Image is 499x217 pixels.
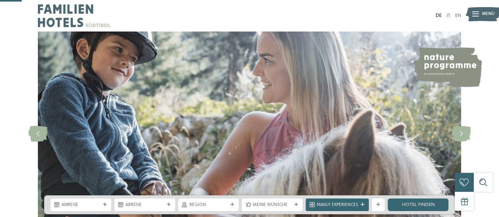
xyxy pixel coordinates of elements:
a: Hotel finden [388,198,449,211]
a: EN [455,13,461,18]
img: nature programme by Familienhotels Südtirol [413,47,482,87]
span: Meine Wünsche [253,202,292,208]
a: DE [435,13,442,18]
a: IT [447,13,450,18]
span: Region [189,202,228,208]
span: Family Experiences [317,202,358,208]
span: Abreise [125,202,164,208]
span: Menü [482,11,495,17]
span: Anreise [62,202,100,208]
